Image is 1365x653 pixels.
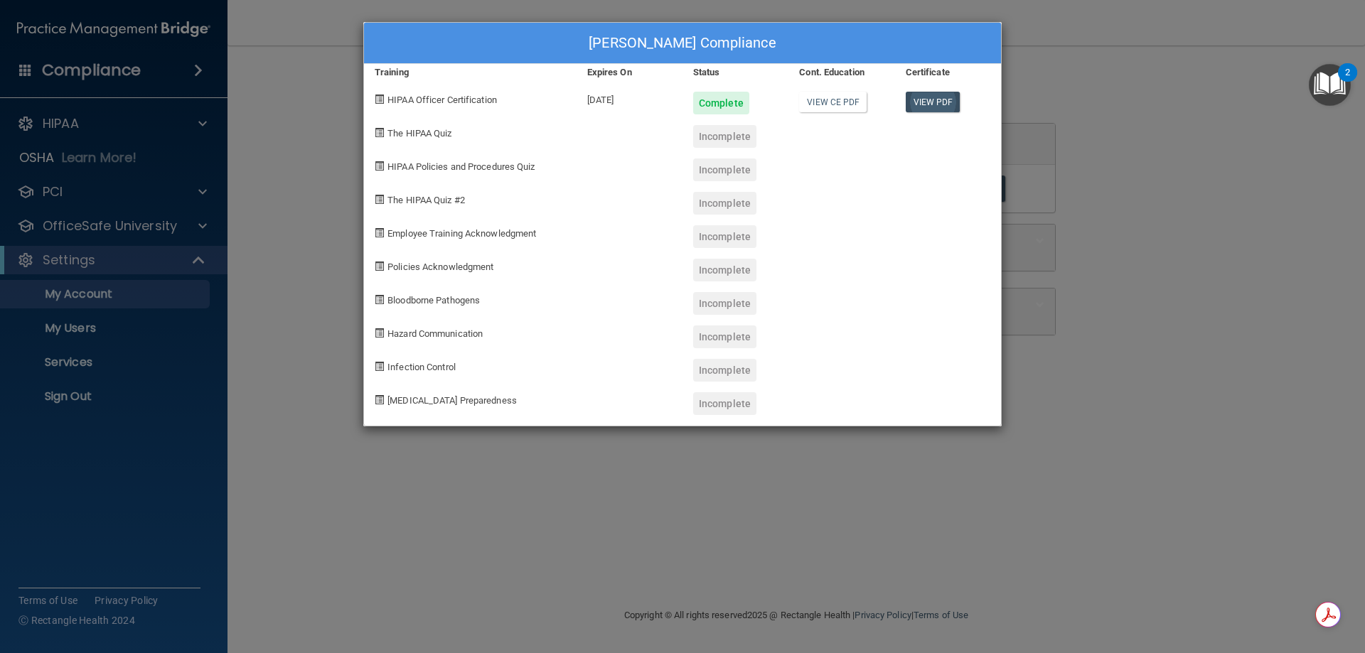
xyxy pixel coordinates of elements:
div: Status [682,64,788,81]
span: Bloodborne Pathogens [387,295,480,306]
span: Employee Training Acknowledgment [387,228,536,239]
div: Incomplete [693,225,756,248]
span: HIPAA Policies and Procedures Quiz [387,161,535,172]
div: Incomplete [693,259,756,281]
span: The HIPAA Quiz [387,128,451,139]
span: Hazard Communication [387,328,483,339]
div: Incomplete [693,325,756,348]
div: [DATE] [577,81,682,114]
span: [MEDICAL_DATA] Preparedness [387,395,517,406]
div: Incomplete [693,392,756,415]
span: HIPAA Officer Certification [387,95,497,105]
div: 2 [1345,72,1350,91]
div: Incomplete [693,359,756,382]
div: Incomplete [693,192,756,215]
div: [PERSON_NAME] Compliance [364,23,1001,64]
div: Certificate [895,64,1001,81]
div: Complete [693,92,749,114]
span: The HIPAA Quiz #2 [387,195,465,205]
button: Open Resource Center, 2 new notifications [1309,64,1351,106]
span: Policies Acknowledgment [387,261,493,272]
a: View PDF [906,92,960,112]
div: Training [364,64,577,81]
a: View CE PDF [799,92,867,112]
div: Incomplete [693,292,756,315]
iframe: Drift Widget Chat Controller [1119,552,1348,609]
span: Infection Control [387,362,456,372]
div: Incomplete [693,158,756,181]
div: Cont. Education [788,64,894,81]
div: Expires On [577,64,682,81]
div: Incomplete [693,125,756,148]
